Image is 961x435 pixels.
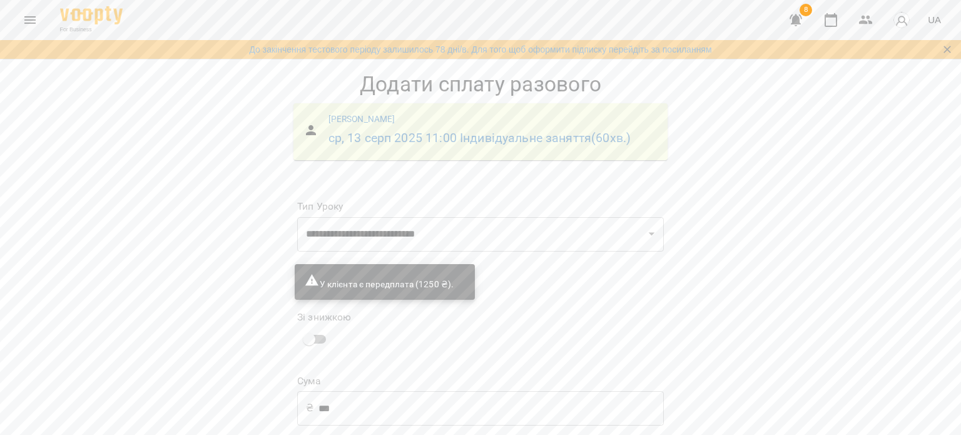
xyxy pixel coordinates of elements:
[328,114,395,124] a: [PERSON_NAME]
[923,8,946,31] button: UA
[893,11,910,29] img: avatar_s.png
[60,26,123,34] span: For Business
[800,4,812,16] span: 8
[15,5,45,35] button: Menu
[287,71,674,97] h1: Додати сплату разового
[938,41,956,58] button: Закрити сповіщення
[928,13,941,26] span: UA
[249,43,711,56] a: До закінчення тестового періоду залишилось 78 дні/в. Для того щоб оформити підписку перейдіть за ...
[297,312,351,322] label: Зі знижкою
[305,279,454,289] span: У клієнта є передплата (1250 ₴).
[60,6,123,24] img: Voopty Logo
[306,401,313,416] p: ₴
[297,376,664,386] label: Сума
[297,202,664,212] label: Тип Уроку
[328,131,631,145] a: ср, 13 серп 2025 11:00 Індивідуальне заняття(60хв.)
